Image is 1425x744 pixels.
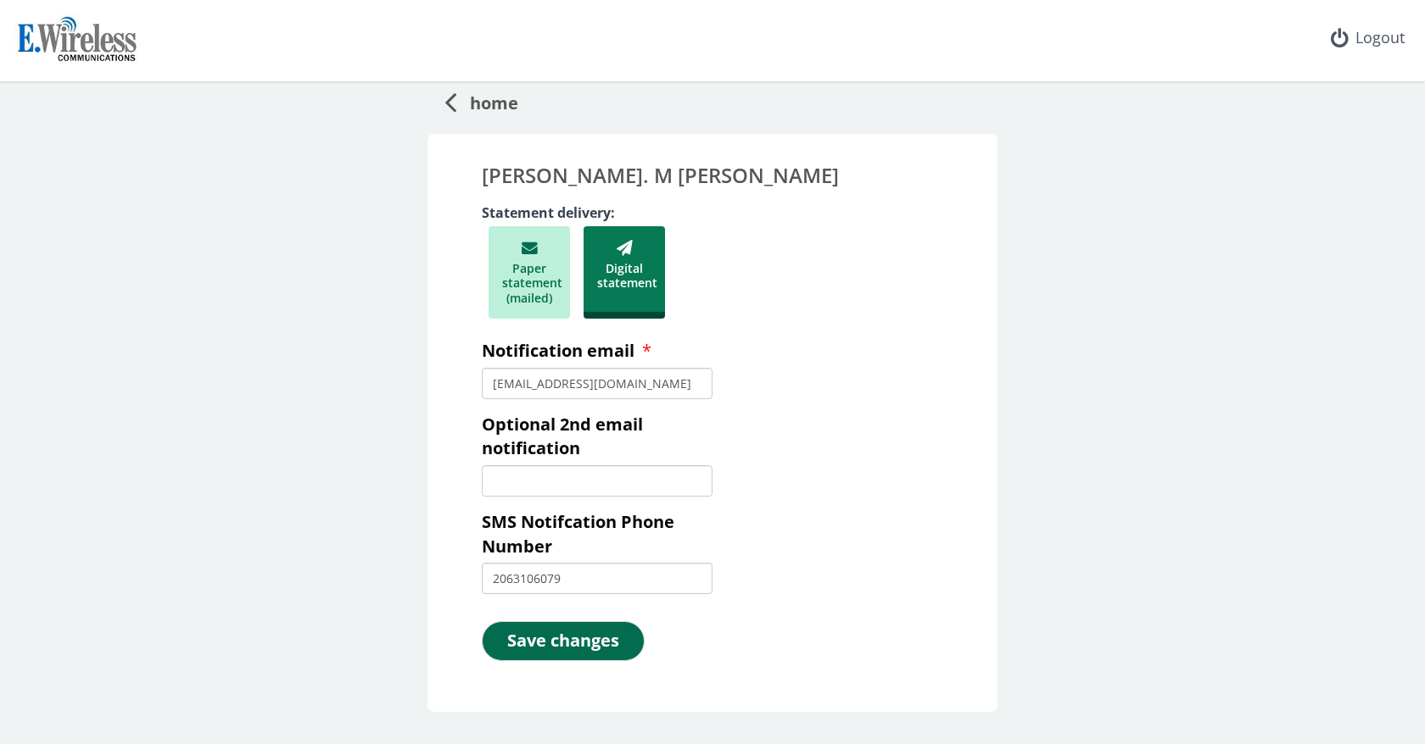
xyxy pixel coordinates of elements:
div: [PERSON_NAME]. M [PERSON_NAME] [482,161,943,190]
span: Statement delivery: [482,203,622,222]
div: Digital statement [584,226,665,319]
span: Notification email [482,339,634,362]
span: home [456,85,518,116]
span: SMS Notifcation Phone Number [482,510,674,558]
button: Save changes [482,621,645,661]
span: Optional 2nd email notification [482,413,643,460]
div: Paper statement (mailed) [489,226,570,319]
